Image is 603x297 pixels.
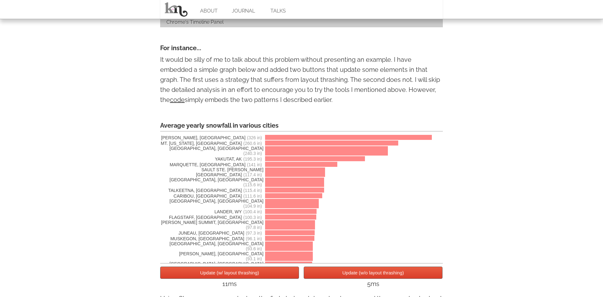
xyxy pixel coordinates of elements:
span: (240.3 in) [243,151,262,156]
span: MUSKEGON, [GEOGRAPHIC_DATA] [160,236,263,241]
span: (93.6 in) [246,246,262,251]
span: (115.4 in) [243,188,262,193]
div: Chrome's Timeline Panel [160,17,443,27]
a: code [170,96,185,103]
span: [GEOGRAPHIC_DATA], [GEOGRAPHIC_DATA] [160,146,263,156]
span: [GEOGRAPHIC_DATA], [GEOGRAPHIC_DATA] [160,199,263,209]
span: (111.6 in) [243,194,262,199]
p: It would be silly of me to talk about this problem without presenting an example. I have embedded... [160,55,443,105]
span: (195.3 in) [243,156,262,162]
span: FLAGSTAFF, [GEOGRAPHIC_DATA] [160,215,263,220]
div: 11ms [160,279,299,289]
span: [PERSON_NAME] SUMMIT, [GEOGRAPHIC_DATA] [160,220,263,230]
span: (115.6 in) [243,182,262,187]
span: YAKUTAT, AK [160,156,263,162]
span: (117.4 in) [243,172,262,177]
span: (93.1 in) [246,256,262,261]
span: CARIBOU, [GEOGRAPHIC_DATA] [160,194,263,199]
span: (100.3 in) [243,215,262,220]
span: MARQUETTE, [GEOGRAPHIC_DATA] [160,162,263,167]
div: Average yearly snowfall in various cities [160,120,443,131]
div: 5ms [304,279,443,289]
span: [GEOGRAPHIC_DATA], [GEOGRAPHIC_DATA] [160,241,263,251]
h4: For instance... [160,43,443,53]
button: Update (w/o layout thrashing) [304,267,443,279]
span: [GEOGRAPHIC_DATA], [GEOGRAPHIC_DATA] [160,261,263,271]
span: (141 in) [247,162,262,167]
span: (326 in) [247,135,262,140]
span: [PERSON_NAME], [GEOGRAPHIC_DATA] [160,135,263,140]
span: (260.6 in) [243,141,262,146]
span: LANDER, WY [160,209,263,214]
span: SAULT STE. [PERSON_NAME][GEOGRAPHIC_DATA] [160,167,263,177]
span: (100.4 in) [243,209,262,214]
span: [PERSON_NAME], [GEOGRAPHIC_DATA] [160,251,263,261]
span: TALKEETNA, [GEOGRAPHIC_DATA] [160,188,263,193]
span: (97.8 in) [246,225,262,230]
span: [GEOGRAPHIC_DATA], [GEOGRAPHIC_DATA] [160,177,263,187]
button: Update (w/ layout thrashing) [160,267,299,279]
span: MT. [US_STATE], [GEOGRAPHIC_DATA] [160,141,263,146]
span: (96.1 in) [246,236,262,241]
span: (97.3 in) [246,231,262,236]
span: JUNEAU, [GEOGRAPHIC_DATA] [160,231,263,236]
span: (104.9 in) [243,204,262,209]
